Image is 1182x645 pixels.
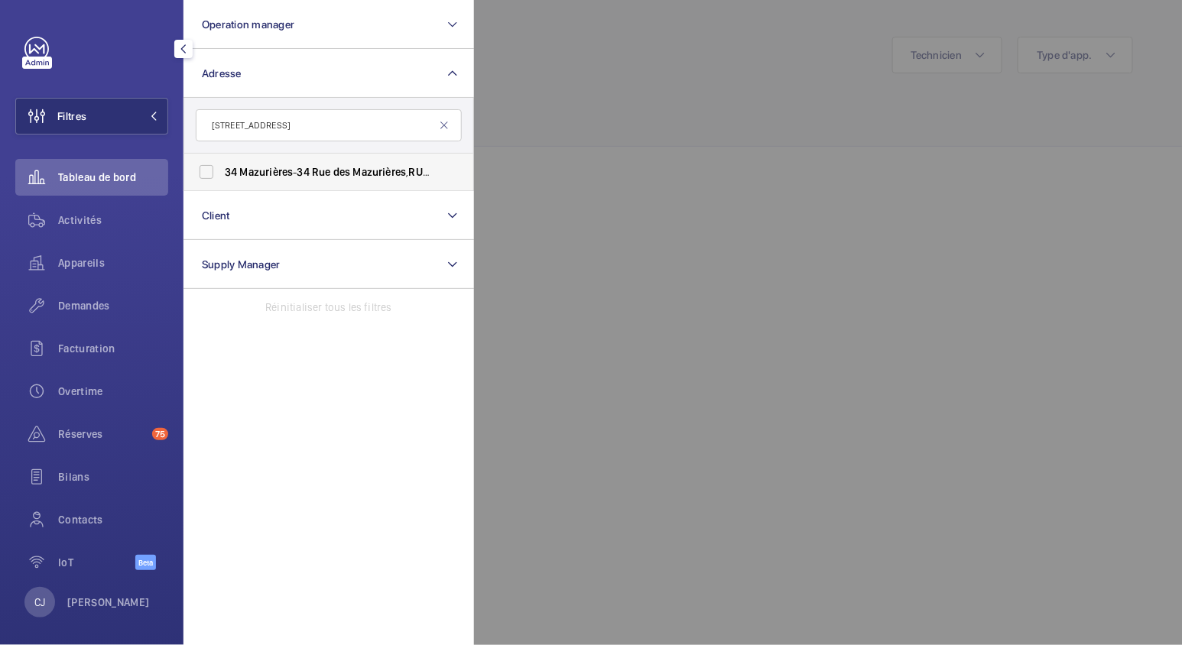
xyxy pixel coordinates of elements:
[58,341,168,356] span: Facturation
[57,109,86,124] span: Filtres
[58,469,168,485] span: Bilans
[58,426,146,442] span: Réserves
[58,384,168,399] span: Overtime
[58,555,135,570] span: IoT
[15,98,168,135] button: Filtres
[58,212,168,228] span: Activités
[58,170,168,185] span: Tableau de bord
[58,298,168,313] span: Demandes
[135,555,156,570] span: Beta
[58,512,168,527] span: Contacts
[58,255,168,271] span: Appareils
[34,595,45,610] p: CJ
[152,428,168,440] span: 75
[67,595,150,610] p: [PERSON_NAME]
